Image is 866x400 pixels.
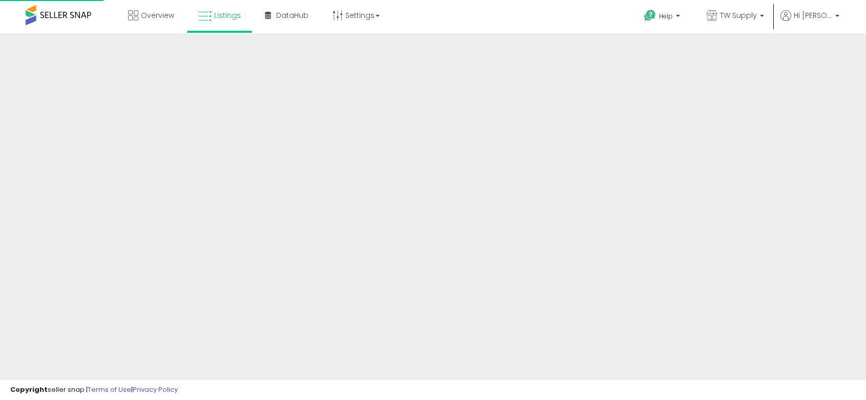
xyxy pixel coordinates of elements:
[88,385,131,394] a: Terms of Use
[636,2,690,33] a: Help
[141,10,174,20] span: Overview
[720,10,757,20] span: TW Supply
[10,385,48,394] strong: Copyright
[794,10,832,20] span: Hi [PERSON_NAME]
[644,9,656,22] i: Get Help
[10,385,178,395] div: seller snap | |
[133,385,178,394] a: Privacy Policy
[214,10,241,20] span: Listings
[276,10,308,20] span: DataHub
[659,12,673,20] span: Help
[780,10,839,33] a: Hi [PERSON_NAME]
